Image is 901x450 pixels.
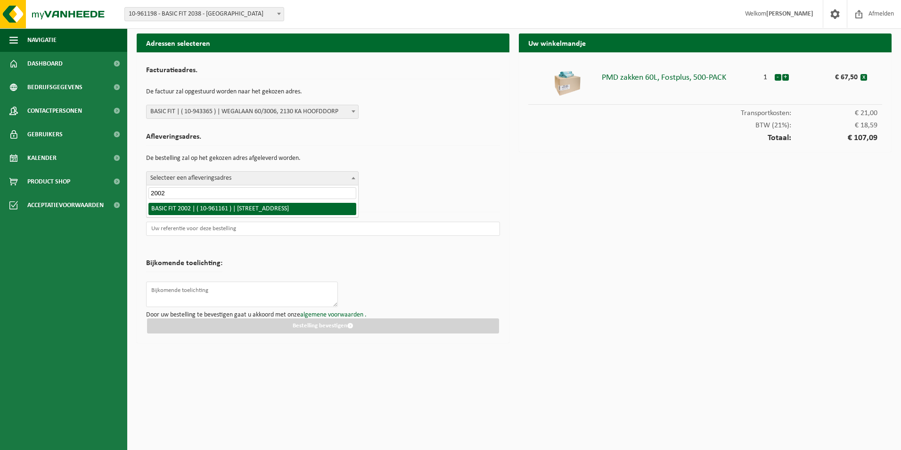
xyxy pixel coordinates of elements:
div: Totaal: [528,129,882,142]
span: Dashboard [27,52,63,75]
span: € 107,09 [791,134,877,142]
div: 1 [757,69,774,81]
p: De factuur zal opgestuurd worden naar het gekozen adres. [146,84,500,100]
span: Acceptatievoorwaarden [27,193,104,217]
button: + [782,74,789,81]
button: Bestelling bevestigen [147,318,499,333]
span: Selecteer een afleveringsadres [146,171,359,185]
p: Door uw bestelling te bevestigen gaat u akkoord met onze [146,312,500,318]
span: € 21,00 [791,109,877,117]
h2: Afleveringsadres. [146,133,500,146]
span: Gebruikers [27,123,63,146]
span: Kalender [27,146,57,170]
p: De bestelling zal op het gekozen adres afgeleverd worden. [146,150,500,167]
span: 10-961198 - BASIC FIT 2038 - BRUSSEL [125,8,284,21]
li: BASIC FIT 2002 | ( 10-961161 ) | [STREET_ADDRESS] [148,203,356,215]
a: algemene voorwaarden . [300,311,367,318]
span: Product Shop [27,170,70,193]
div: PMD zakken 60L, Fostplus, 500-PACK [602,69,757,82]
button: - [775,74,781,81]
span: Navigatie [27,28,57,52]
span: BASIC FIT | ( 10-943365 ) | WEGALAAN 60/3006, 2130 KA HOOFDDORP [146,105,359,119]
input: Uw referentie voor deze bestelling [146,222,500,236]
div: Transportkosten: [528,105,882,117]
span: Bedrijfsgegevens [27,75,82,99]
strong: [PERSON_NAME] [766,10,813,17]
div: € 67,50 [809,69,860,81]
span: Contactpersonen [27,99,82,123]
h2: Facturatieadres. [146,67,500,79]
img: 01-000493 [553,69,582,97]
div: BTW (21%): [528,117,882,129]
h2: Uw winkelmandje [519,33,892,52]
span: € 18,59 [791,122,877,129]
span: 10-961198 - BASIC FIT 2038 - BRUSSEL [124,7,284,21]
h2: Bijkomende toelichting: [146,259,222,272]
button: x [860,74,867,81]
span: Selecteer een afleveringsadres [147,172,358,185]
span: BASIC FIT | ( 10-943365 ) | WEGALAAN 60/3006, 2130 KA HOOFDDORP [147,105,358,118]
h2: Adressen selecteren [137,33,509,52]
